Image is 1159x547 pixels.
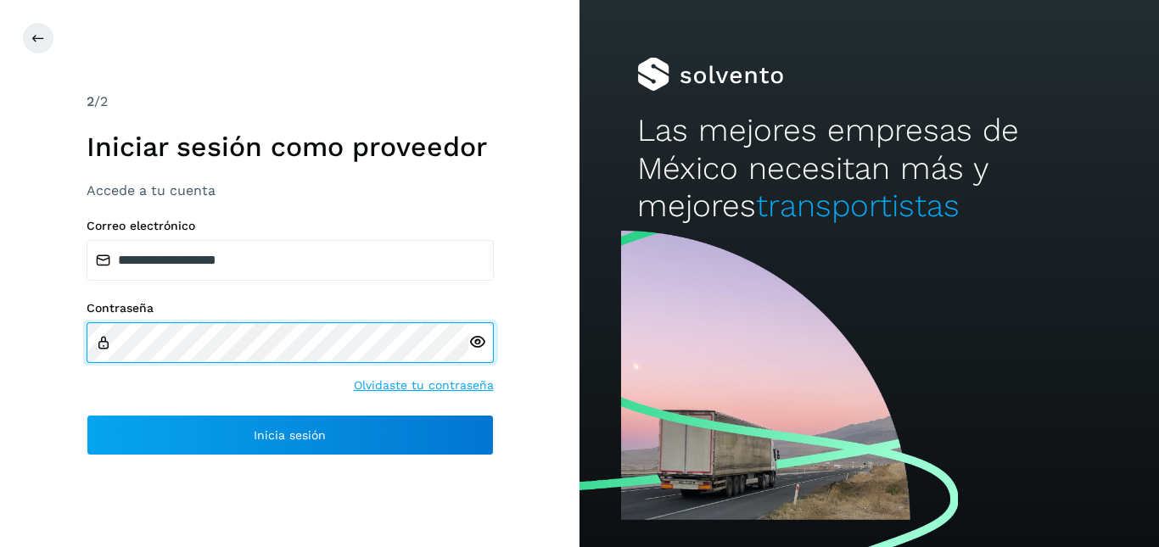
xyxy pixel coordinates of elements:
span: Inicia sesión [254,429,326,441]
div: /2 [87,92,494,112]
span: 2 [87,93,94,109]
a: Olvidaste tu contraseña [354,377,494,394]
h3: Accede a tu cuenta [87,182,494,198]
label: Correo electrónico [87,219,494,233]
h2: Las mejores empresas de México necesitan más y mejores [637,112,1100,225]
span: transportistas [756,187,960,224]
h1: Iniciar sesión como proveedor [87,131,494,163]
label: Contraseña [87,301,494,315]
button: Inicia sesión [87,415,494,455]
